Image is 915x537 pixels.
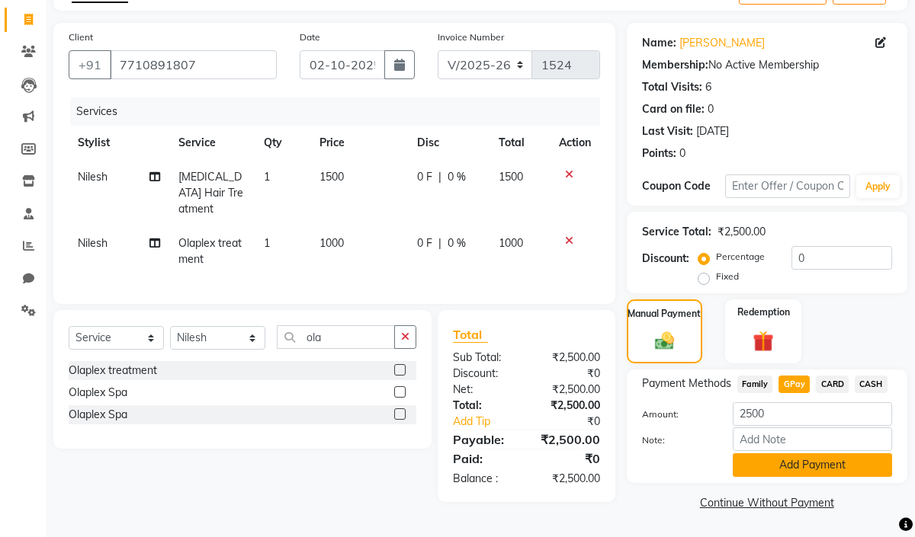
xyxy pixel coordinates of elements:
[642,123,693,139] div: Last Visit:
[733,453,892,477] button: Add Payment
[69,30,93,44] label: Client
[628,307,701,321] label: Manual Payment
[178,236,242,266] span: Olaplex treatment
[70,97,612,126] div: Services
[69,407,127,423] div: Olaplex Spa
[705,79,711,95] div: 6
[264,170,270,184] span: 1
[642,251,689,267] div: Discount:
[441,471,526,487] div: Balance :
[178,170,243,216] span: [MEDICAL_DATA] Hair Treatment
[277,325,395,349] input: Search or Scan
[526,471,611,487] div: ₹2,500.00
[441,350,526,366] div: Sub Total:
[169,126,254,160] th: Service
[78,236,108,250] span: Nilesh
[737,376,773,393] span: Family
[679,145,685,161] div: 0
[438,235,441,251] span: |
[69,363,157,379] div: Olaplex treatment
[725,174,850,198] input: Enter Offer / Coupon Code
[319,236,344,250] span: 1000
[642,101,705,117] div: Card on file:
[69,126,169,160] th: Stylist
[679,35,765,51] a: [PERSON_NAME]
[441,430,526,449] div: Payable:
[746,328,781,354] img: _gift.svg
[69,50,111,79] button: +91
[417,235,432,251] span: 0 F
[779,376,810,393] span: GPay
[716,270,739,283] label: Fixed
[526,382,611,398] div: ₹2,500.00
[319,170,344,184] span: 1500
[526,430,611,449] div: ₹2,500.00
[642,35,676,51] div: Name:
[441,449,526,468] div: Paid:
[630,495,904,511] a: Continue Without Payment
[408,126,490,160] th: Disc
[448,169,466,185] span: 0 %
[733,427,892,451] input: Add Note
[441,398,526,414] div: Total:
[642,79,702,95] div: Total Visits:
[631,433,721,447] label: Note:
[733,402,892,426] input: Amount
[642,57,708,73] div: Membership:
[417,169,432,185] span: 0 F
[526,350,611,366] div: ₹2,500.00
[300,30,320,44] label: Date
[441,414,541,430] a: Add Tip
[642,224,711,240] div: Service Total:
[310,126,408,160] th: Price
[737,305,790,319] label: Redemption
[855,376,888,393] span: CASH
[499,236,523,250] span: 1000
[816,376,849,393] span: CARD
[856,175,900,198] button: Apply
[541,414,612,430] div: ₹0
[716,250,765,264] label: Percentage
[642,376,731,392] span: Payment Methods
[526,449,611,468] div: ₹0
[255,126,311,160] th: Qty
[264,236,270,250] span: 1
[69,385,127,401] div: Olaplex Spa
[448,235,466,251] span: 0 %
[550,126,600,160] th: Action
[110,50,277,79] input: Search by Name/Mobile/Email/Code
[642,145,676,161] div: Points:
[631,408,721,421] label: Amount:
[438,169,441,185] span: |
[708,101,714,117] div: 0
[441,382,526,398] div: Net:
[453,327,488,343] span: Total
[526,398,611,414] div: ₹2,500.00
[642,178,725,194] div: Coupon Code
[642,57,892,73] div: No Active Membership
[78,170,108,184] span: Nilesh
[718,224,766,240] div: ₹2,500.00
[441,366,526,382] div: Discount:
[649,330,681,353] img: _cash.svg
[526,366,611,382] div: ₹0
[499,170,523,184] span: 1500
[696,123,729,139] div: [DATE]
[490,126,550,160] th: Total
[438,30,504,44] label: Invoice Number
